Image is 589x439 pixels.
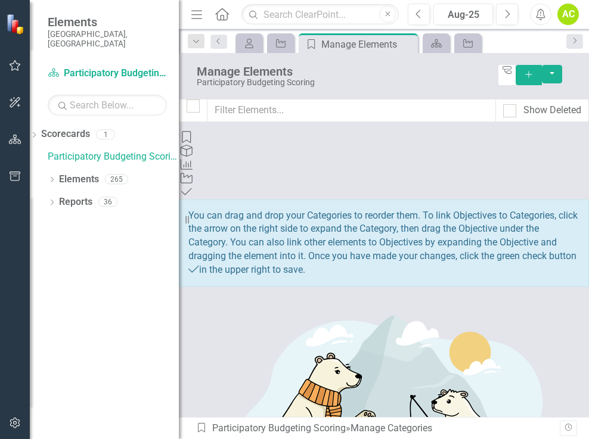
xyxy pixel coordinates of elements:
[48,150,179,164] a: Participatory Budgeting Scoring
[96,129,115,139] div: 1
[321,37,415,52] div: Manage Elements
[523,104,581,117] div: Show Deleted
[212,422,346,434] a: Participatory Budgeting Scoring
[197,65,492,78] div: Manage Elements
[59,195,92,209] a: Reports
[179,200,589,287] div: You can drag and drop your Categories to reorder them. To link Objectives to Categories, click th...
[48,29,167,49] small: [GEOGRAPHIC_DATA], [GEOGRAPHIC_DATA]
[557,4,579,25] button: AC
[98,197,117,207] div: 36
[41,127,90,141] a: Scorecards
[48,95,167,116] input: Search Below...
[6,14,27,35] img: ClearPoint Strategy
[241,4,399,25] input: Search ClearPoint...
[48,67,167,80] a: Participatory Budgeting Scoring
[48,15,167,29] span: Elements
[197,78,492,87] div: Participatory Budgeting Scoring
[105,175,128,185] div: 265
[433,4,493,25] button: Aug-25
[196,422,560,435] div: » Manage Categories
[207,99,496,122] input: Filter Elements...
[59,173,99,186] a: Elements
[438,8,489,22] div: Aug-25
